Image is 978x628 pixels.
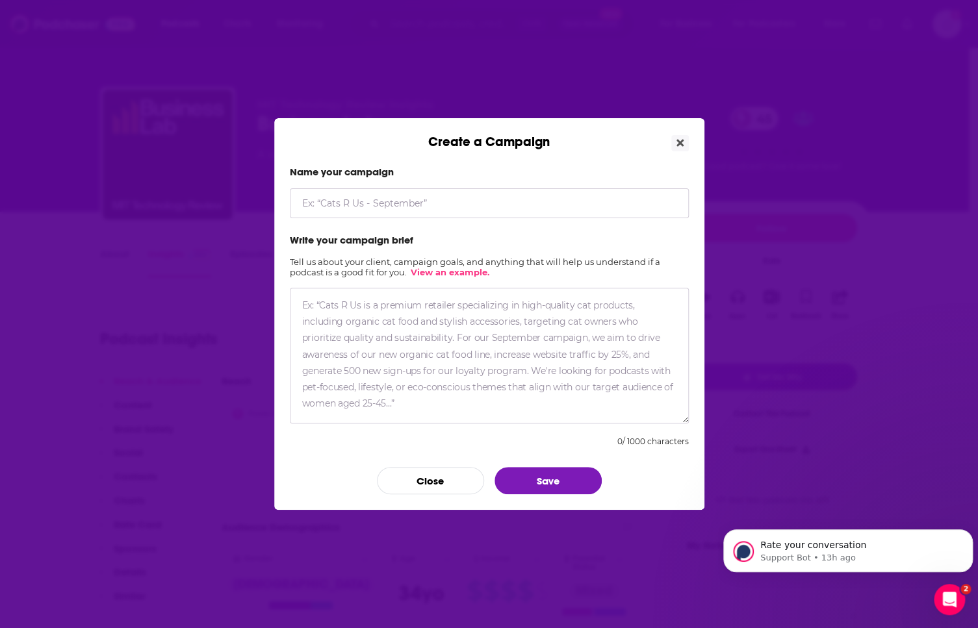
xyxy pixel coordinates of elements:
div: Create a Campaign [274,118,704,150]
div: 0 / 1000 characters [617,436,689,446]
a: View an example. [411,267,489,277]
input: Ex: “Cats R Us - September” [290,188,689,218]
button: Close [671,135,689,151]
label: Write your campaign brief [290,234,689,246]
button: Save [495,467,602,494]
iframe: Intercom notifications message [718,502,978,593]
span: 2 [960,584,971,594]
label: Name your campaign [290,166,689,178]
iframe: Intercom live chat [934,584,965,615]
button: Close [377,467,484,494]
h2: Tell us about your client, campaign goals, and anything that will help us understand if a podcast... [290,257,689,277]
